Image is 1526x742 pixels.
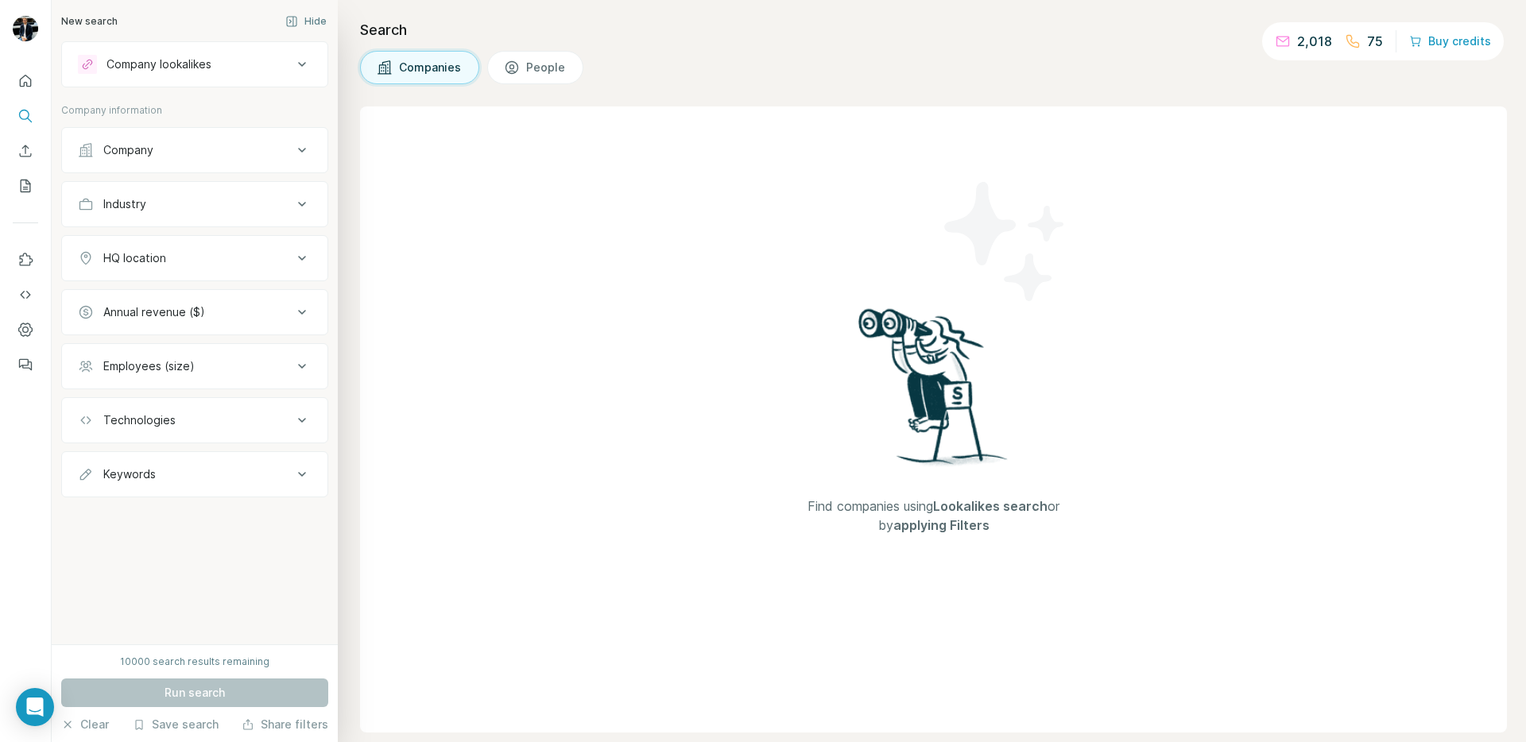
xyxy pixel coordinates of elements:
[61,103,328,118] p: Company information
[62,45,327,83] button: Company lookalikes
[61,14,118,29] div: New search
[933,498,1048,514] span: Lookalikes search
[61,717,109,732] button: Clear
[120,655,269,669] div: 10000 search results remaining
[13,172,38,200] button: My lists
[13,315,38,344] button: Dashboard
[103,196,146,212] div: Industry
[13,245,38,274] button: Use Surfe on LinkedIn
[62,131,327,169] button: Company
[62,185,327,223] button: Industry
[1297,32,1332,51] p: 2,018
[107,56,211,72] div: Company lookalikes
[13,102,38,130] button: Search
[360,19,1507,41] h4: Search
[13,67,38,95] button: Quick start
[62,239,327,277] button: HQ location
[13,280,38,309] button: Use Surfe API
[13,16,38,41] img: Avatar
[13,137,38,165] button: Enrich CSV
[13,350,38,379] button: Feedback
[242,717,328,732] button: Share filters
[62,401,327,439] button: Technologies
[103,466,156,482] div: Keywords
[1409,30,1491,52] button: Buy credits
[103,358,195,374] div: Employees (size)
[62,347,327,385] button: Employees (size)
[103,412,176,428] div: Technologies
[133,717,219,732] button: Save search
[893,517,990,533] span: applying Filters
[103,304,205,320] div: Annual revenue ($)
[1367,32,1383,51] p: 75
[934,170,1077,313] img: Surfe Illustration - Stars
[62,293,327,331] button: Annual revenue ($)
[526,60,567,75] span: People
[791,497,1077,535] span: Find companies using or by
[851,304,1017,481] img: Surfe Illustration - Woman searching with binoculars
[16,688,54,726] div: Open Intercom Messenger
[103,250,166,266] div: HQ location
[399,60,463,75] span: Companies
[274,10,338,33] button: Hide
[62,455,327,493] button: Keywords
[103,142,153,158] div: Company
